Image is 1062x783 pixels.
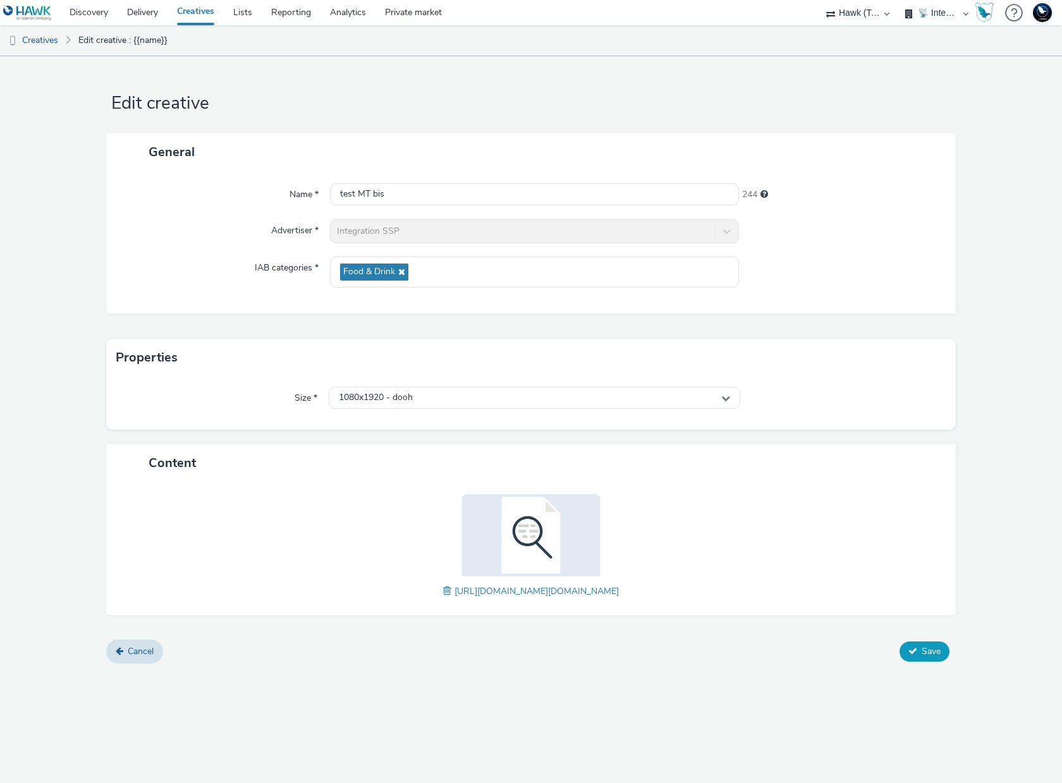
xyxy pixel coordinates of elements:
[975,3,999,23] a: Hawk Academy
[284,183,324,201] label: Name *
[330,183,739,205] input: Name
[742,188,757,201] span: 244
[922,645,941,657] span: Save
[6,35,19,47] img: dooh
[343,267,395,277] span: Food & Drink
[250,257,324,274] label: IAB categories *
[106,640,163,664] a: Cancel
[760,188,768,201] div: Maximum 255 characters
[455,585,619,597] span: [URL][DOMAIN_NAME][DOMAIN_NAME]
[149,143,195,161] span: General
[128,645,154,657] span: Cancel
[266,219,324,237] label: Advertiser *
[1033,3,1052,22] img: Support Hawk
[290,387,322,404] label: Size *
[339,392,413,403] span: 1080x1920 - dooh
[149,454,196,471] span: Content
[975,3,994,23] img: Hawk Academy
[449,494,613,576] img: search.a6e9085c1a22b22dd7a522a6b7981bc6.svg
[900,641,949,662] button: Save
[3,5,52,21] img: undefined Logo
[72,25,174,56] a: Edit creative : {{name}}
[106,92,956,116] h1: Edit creative
[116,348,178,367] h3: Properties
